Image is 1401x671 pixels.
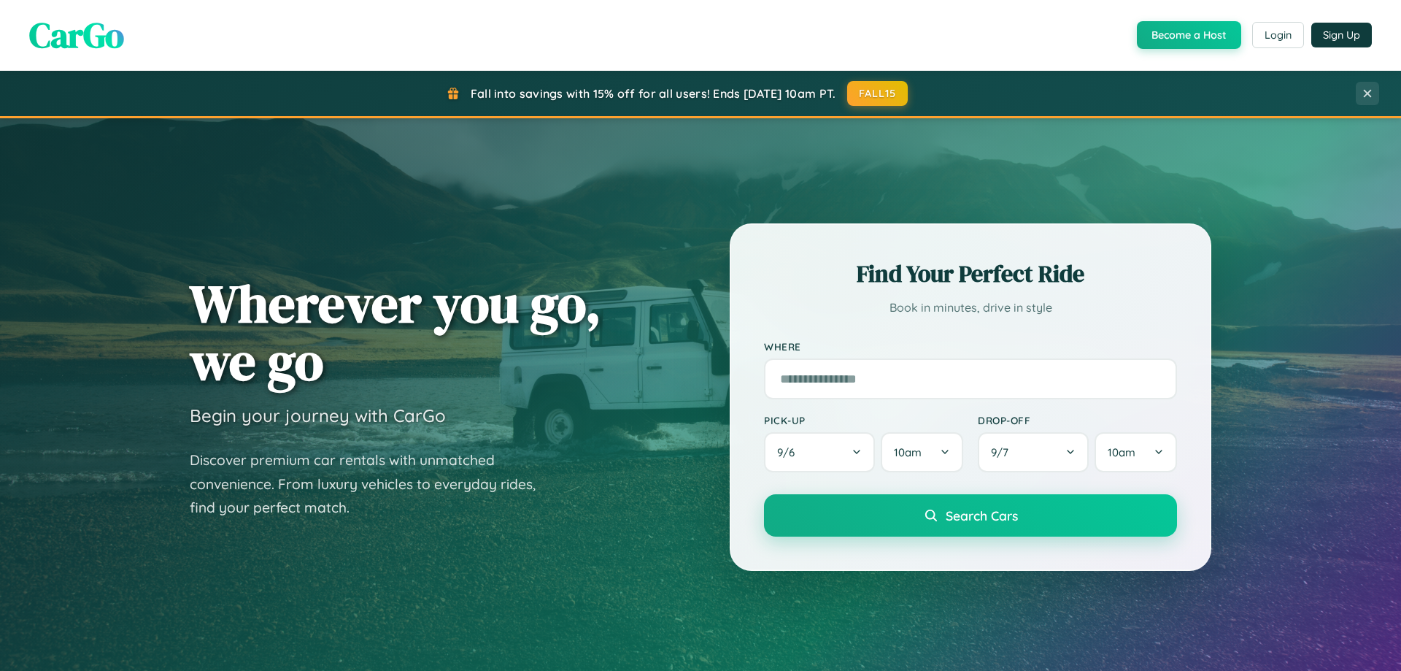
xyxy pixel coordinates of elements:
[190,448,555,520] p: Discover premium car rentals with unmatched convenience. From luxury vehicles to everyday rides, ...
[894,445,922,459] span: 10am
[764,340,1177,353] label: Where
[190,275,601,390] h1: Wherever you go, we go
[471,86,836,101] span: Fall into savings with 15% off for all users! Ends [DATE] 10am PT.
[764,258,1177,290] h2: Find Your Perfect Ride
[847,81,908,106] button: FALL15
[777,445,802,459] span: 9 / 6
[978,414,1177,426] label: Drop-off
[764,432,875,472] button: 9/6
[1252,22,1304,48] button: Login
[1108,445,1135,459] span: 10am
[946,507,1018,524] span: Search Cars
[1137,21,1241,49] button: Become a Host
[1095,432,1177,472] button: 10am
[978,432,1089,472] button: 9/7
[1311,23,1372,47] button: Sign Up
[764,297,1177,318] p: Book in minutes, drive in style
[991,445,1016,459] span: 9 / 7
[190,404,446,426] h3: Begin your journey with CarGo
[764,494,1177,537] button: Search Cars
[764,414,963,426] label: Pick-up
[881,432,963,472] button: 10am
[29,11,124,59] span: CarGo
